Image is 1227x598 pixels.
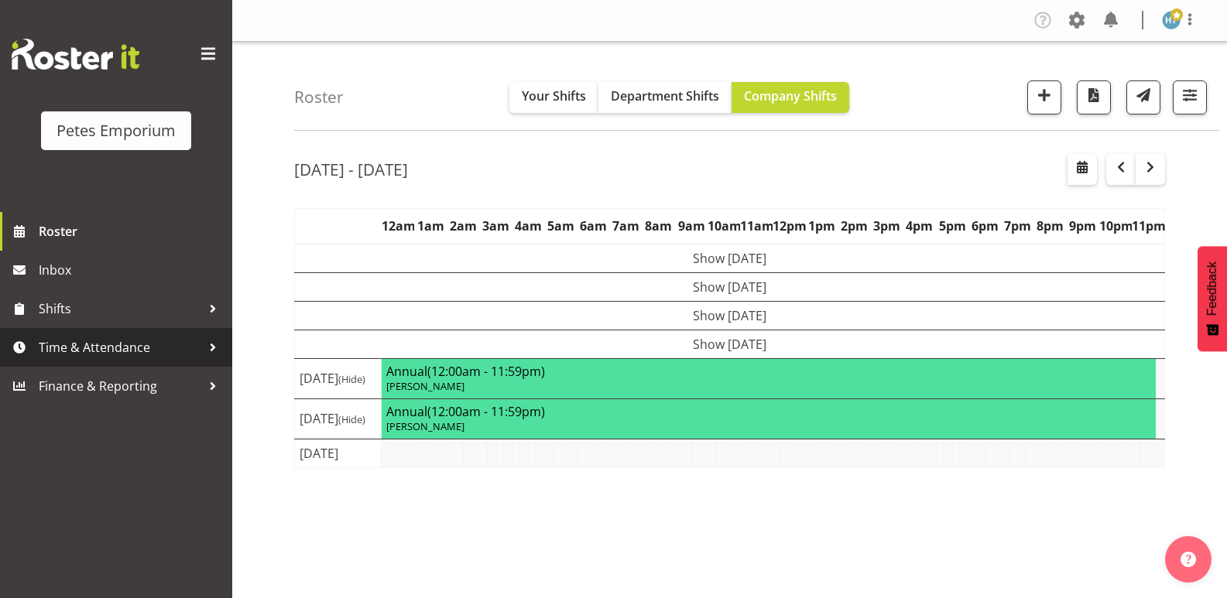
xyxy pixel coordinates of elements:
[509,82,598,113] button: Your Shifts
[871,208,903,244] th: 3pm
[447,208,479,244] th: 2am
[294,88,344,106] h4: Roster
[903,208,936,244] th: 4pm
[39,374,201,398] span: Finance & Reporting
[386,379,464,393] span: [PERSON_NAME]
[744,87,837,104] span: Company Shifts
[295,272,1165,301] td: Show [DATE]
[1132,208,1165,244] th: 11pm
[1173,80,1207,114] button: Filter Shifts
[39,258,224,282] span: Inbox
[295,358,382,398] td: [DATE]
[1126,80,1160,114] button: Send a list of all shifts for the selected filtered period to all rostered employees.
[1181,552,1196,567] img: help-xxl-2.png
[295,330,1165,358] td: Show [DATE]
[968,208,1001,244] th: 6pm
[732,82,849,113] button: Company Shifts
[39,297,201,320] span: Shifts
[295,398,382,439] td: [DATE]
[386,404,1150,419] h4: Annual
[598,82,732,113] button: Department Shifts
[1067,208,1099,244] th: 9pm
[806,208,838,244] th: 1pm
[610,208,643,244] th: 7am
[295,301,1165,330] td: Show [DATE]
[1099,208,1132,244] th: 10pm
[1068,154,1097,185] button: Select a specific date within the roster.
[427,403,545,420] span: (12:00am - 11:59pm)
[382,208,414,244] th: 12am
[386,364,1150,379] h4: Annual
[12,39,139,70] img: Rosterit website logo
[1027,80,1061,114] button: Add a new shift
[295,439,382,468] td: [DATE]
[39,336,201,359] span: Time & Attendance
[338,372,365,386] span: (Hide)
[1001,208,1033,244] th: 7pm
[936,208,968,244] th: 5pm
[386,419,464,433] span: [PERSON_NAME]
[414,208,447,244] th: 1am
[708,208,740,244] th: 10am
[740,208,773,244] th: 11am
[838,208,871,244] th: 2pm
[338,412,365,426] span: (Hide)
[1198,246,1227,351] button: Feedback - Show survey
[1077,80,1111,114] button: Download a PDF of the roster according to the set date range.
[1033,208,1066,244] th: 8pm
[479,208,512,244] th: 3am
[1162,11,1181,29] img: helena-tomlin701.jpg
[294,159,408,179] h2: [DATE] - [DATE]
[39,220,224,243] span: Roster
[512,208,544,244] th: 4am
[1205,261,1219,316] span: Feedback
[578,208,610,244] th: 6am
[675,208,708,244] th: 9am
[545,208,578,244] th: 5am
[427,363,545,380] span: (12:00am - 11:59pm)
[773,208,805,244] th: 12pm
[295,244,1165,273] td: Show [DATE]
[643,208,675,244] th: 8am
[522,87,586,104] span: Your Shifts
[57,119,176,142] div: Petes Emporium
[611,87,719,104] span: Department Shifts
